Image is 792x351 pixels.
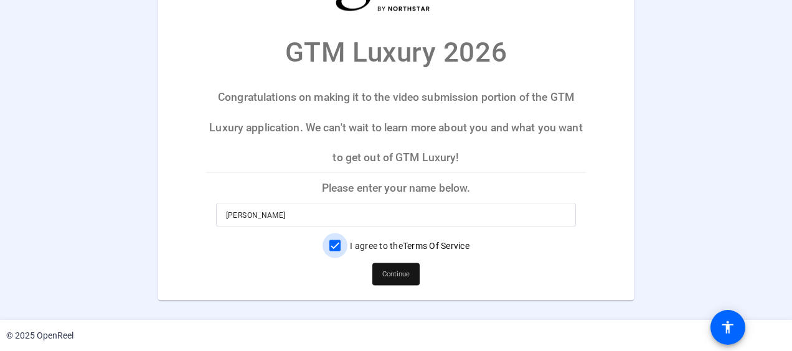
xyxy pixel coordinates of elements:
div: © 2025 OpenReel [6,329,73,342]
p: GTM Luxury 2026 [285,32,507,73]
input: Enter your name [226,207,567,222]
span: Continue [382,264,410,283]
mat-icon: accessibility [720,320,735,335]
a: Terms Of Service [403,240,469,250]
p: Please enter your name below. [206,173,587,203]
label: I agree to the [347,239,469,251]
button: Continue [372,263,420,285]
p: Congratulations on making it to the video submission portion of the GTM Luxury application. We ca... [206,82,587,172]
